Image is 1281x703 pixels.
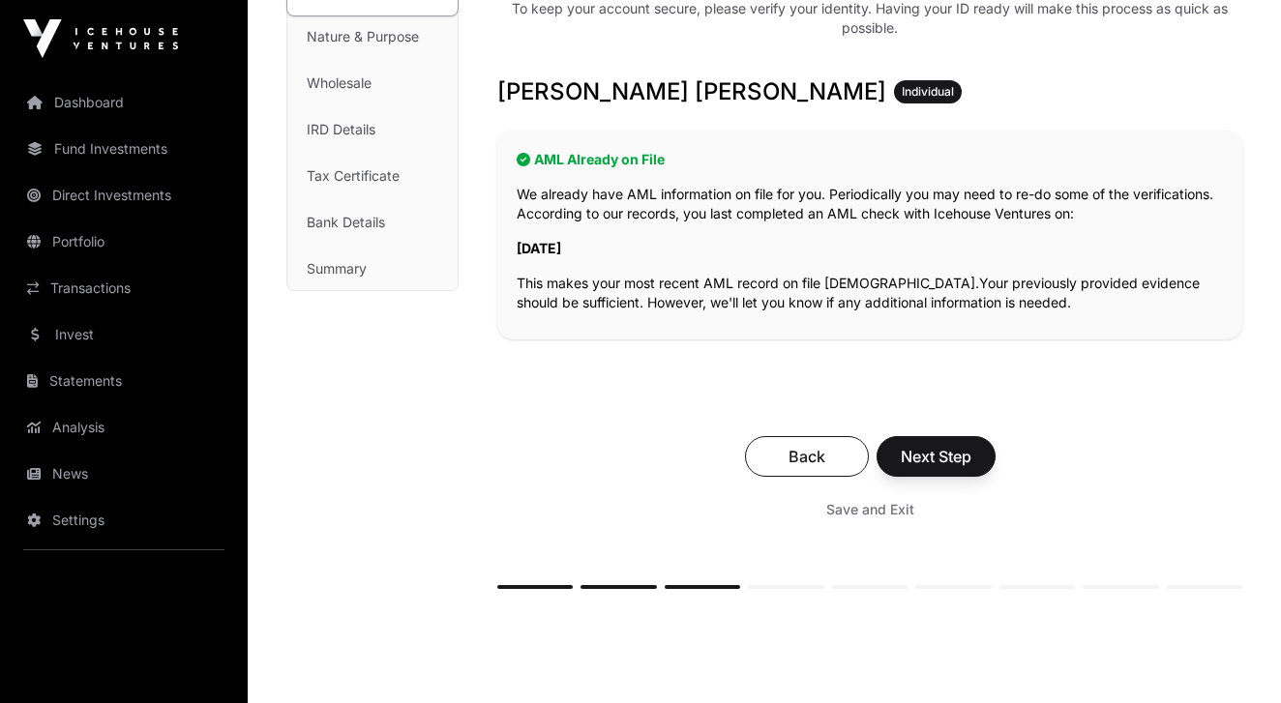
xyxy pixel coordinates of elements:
a: Portfolio [15,220,232,263]
p: [DATE] [517,239,1223,258]
iframe: Chat Widget [1184,610,1281,703]
h2: AML Already on File [517,150,1223,169]
button: Back [745,436,869,477]
a: Transactions [15,267,232,309]
a: Dashboard [15,81,232,124]
button: Save and Exit [803,492,938,527]
span: Back [769,445,845,468]
a: Invest [15,313,232,356]
p: This makes your most recent AML record on file [DEMOGRAPHIC_DATA]. [517,274,1223,312]
img: Icehouse Ventures Logo [23,19,178,58]
a: Wholesale [287,62,458,104]
a: Fund Investments [15,128,232,170]
a: Settings [15,499,232,542]
a: Tax Certificate [287,155,458,197]
a: Bank Details [287,201,458,244]
a: Nature & Purpose [287,15,458,58]
a: Summary [287,248,458,290]
a: Analysis [15,406,232,449]
a: Statements [15,360,232,402]
span: Next Step [901,445,971,468]
h3: [PERSON_NAME] [PERSON_NAME] [497,76,1242,107]
a: News [15,453,232,495]
button: Next Step [877,436,996,477]
span: Individual [902,84,954,100]
a: IRD Details [287,108,458,151]
p: We already have AML information on file for you. Periodically you may need to re-do some of the v... [517,185,1223,223]
span: Save and Exit [826,500,914,519]
a: Direct Investments [15,174,232,217]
